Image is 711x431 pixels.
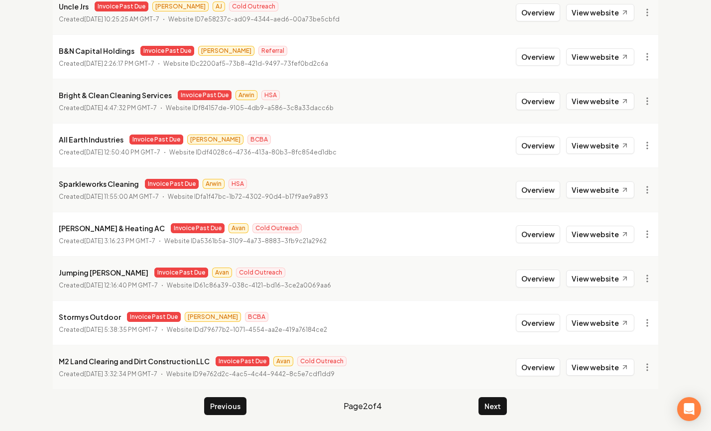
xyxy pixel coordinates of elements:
[59,236,155,246] p: Created
[566,48,634,65] a: View website
[566,359,634,376] a: View website
[167,281,331,290] p: Website ID 61c86a39-038c-4121-bd16-3ce2a0069aa6
[516,314,560,332] button: Overview
[516,270,560,287] button: Overview
[516,181,560,199] button: Overview
[140,46,194,56] span: Invoice Past Due
[198,46,254,56] span: [PERSON_NAME]
[344,400,382,412] span: Page 2 of 4
[566,137,634,154] a: View website
[677,397,701,421] div: Open Intercom Messenger
[59,311,121,323] p: Stormys Outdoor
[566,270,634,287] a: View website
[59,281,158,290] p: Created
[168,192,328,202] p: Website ID fa1f47bc-1b72-4302-90d4-b17f9ae9a893
[204,397,246,415] button: Previous
[167,325,327,335] p: Website ID d79677b2-1071-4554-aa2e-419a76184ce2
[187,135,243,144] span: [PERSON_NAME]
[59,89,172,101] p: Bright & Clean Cleaning Services
[203,179,225,189] span: Arwin
[59,45,134,57] p: B&N Capital Holdings
[84,326,158,333] time: [DATE] 5:38:35 PM GMT-7
[59,178,139,190] p: Sparkleworks Cleaning
[59,0,89,12] p: Uncle Jrs
[566,93,634,110] a: View website
[84,193,159,200] time: [DATE] 11:55:00 AM GMT-7
[478,397,507,415] button: Next
[236,268,285,278] span: Cold Outreach
[59,192,159,202] p: Created
[516,358,560,376] button: Overview
[152,1,209,11] span: [PERSON_NAME]
[129,135,183,144] span: Invoice Past Due
[245,312,268,322] span: BCBA
[59,369,157,379] p: Created
[84,237,155,245] time: [DATE] 3:16:23 PM GMT-7
[127,312,181,322] span: Invoice Past Due
[95,1,148,11] span: Invoice Past Due
[229,223,248,233] span: Avan
[59,14,159,24] p: Created
[84,104,157,112] time: [DATE] 4:47:32 PM GMT-7
[185,312,241,322] span: [PERSON_NAME]
[236,90,257,100] span: Arwin
[164,236,327,246] p: Website ID a5361b5a-3109-4a73-8883-3fb9c21a2962
[258,46,287,56] span: Referral
[216,356,269,366] span: Invoice Past Due
[84,60,154,67] time: [DATE] 2:26:17 PM GMT-7
[213,1,225,11] span: AJ
[163,59,328,69] p: Website ID c2200af5-73b8-421d-9497-73fef0bd2c6a
[516,225,560,243] button: Overview
[59,103,157,113] p: Created
[59,134,123,145] p: All Earth Industries
[59,222,165,234] p: [PERSON_NAME] & Heating AC
[566,314,634,331] a: View website
[516,137,560,154] button: Overview
[59,355,210,367] p: M2 Land Clearing and Dirt Construction LLC
[229,179,247,189] span: HSA
[84,15,159,23] time: [DATE] 10:25:25 AM GMT-7
[516,92,560,110] button: Overview
[169,147,337,157] p: Website ID df4028c6-4736-413a-80b3-8fc854ed1dbc
[247,135,271,144] span: BCBA
[516,48,560,66] button: Overview
[84,148,160,156] time: [DATE] 12:50:40 PM GMT-7
[166,103,334,113] p: Website ID f84157de-9105-4db9-a586-3c8a33dacc6b
[84,370,157,378] time: [DATE] 3:32:34 PM GMT-7
[212,268,232,278] span: Avan
[59,59,154,69] p: Created
[229,1,278,11] span: Cold Outreach
[566,226,634,243] a: View website
[516,3,560,21] button: Overview
[166,369,335,379] p: Website ID 9e762d2c-4ac5-4c44-9442-8c5e7cdf1dd9
[84,282,158,289] time: [DATE] 12:16:40 PM GMT-7
[566,181,634,198] a: View website
[59,325,158,335] p: Created
[297,356,347,366] span: Cold Outreach
[154,268,208,278] span: Invoice Past Due
[566,4,634,21] a: View website
[261,90,280,100] span: HSA
[59,267,148,279] p: Jumping [PERSON_NAME]
[168,14,340,24] p: Website ID 7e58237c-ad09-4344-aed6-00a73be5cbfd
[178,90,232,100] span: Invoice Past Due
[273,356,293,366] span: Avan
[145,179,199,189] span: Invoice Past Due
[171,223,225,233] span: Invoice Past Due
[59,147,160,157] p: Created
[252,223,302,233] span: Cold Outreach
